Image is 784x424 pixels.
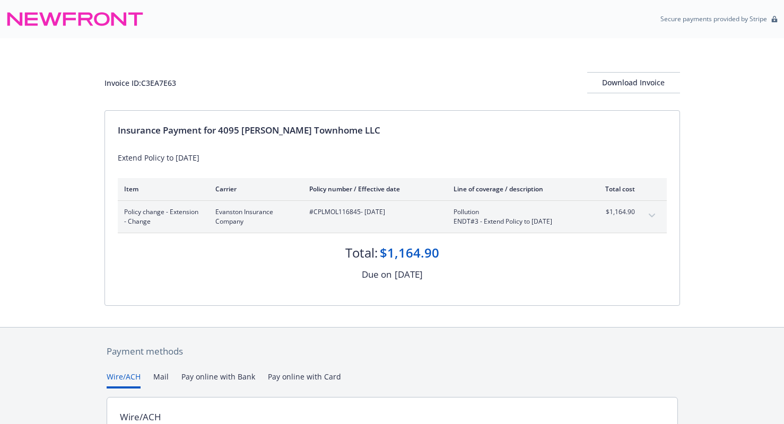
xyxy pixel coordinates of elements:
[268,371,341,388] button: Pay online with Card
[454,217,578,226] span: ENDT#3 - Extend Policy to [DATE]
[120,410,161,424] div: Wire/ACH
[107,344,678,358] div: Payment methods
[153,371,169,388] button: Mail
[454,184,578,193] div: Line of coverage / description
[643,207,660,224] button: expand content
[380,244,439,262] div: $1,164.90
[595,207,635,217] span: $1,164.90
[181,371,255,388] button: Pay online with Bank
[309,207,437,217] span: #CPLMOL116845 - [DATE]
[215,184,292,193] div: Carrier
[587,72,680,93] button: Download Invoice
[104,77,176,89] div: Invoice ID: C3EA7E63
[118,152,667,163] div: Extend Policy to [DATE]
[660,14,767,23] p: Secure payments provided by Stripe
[454,207,578,226] span: PollutionENDT#3 - Extend Policy to [DATE]
[309,184,437,193] div: Policy number / Effective date
[395,268,423,281] div: [DATE]
[215,207,292,226] span: Evanston Insurance Company
[107,371,141,388] button: Wire/ACH
[345,244,378,262] div: Total:
[124,184,198,193] div: Item
[362,268,391,281] div: Due on
[124,207,198,226] span: Policy change - Extension - Change
[587,73,680,93] div: Download Invoice
[595,184,635,193] div: Total cost
[118,201,667,233] div: Policy change - Extension - ChangeEvanston Insurance Company#CPLMOL116845- [DATE]PollutionENDT#3 ...
[118,123,667,137] div: Insurance Payment for 4095 [PERSON_NAME] Townhome LLC
[454,207,578,217] span: Pollution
